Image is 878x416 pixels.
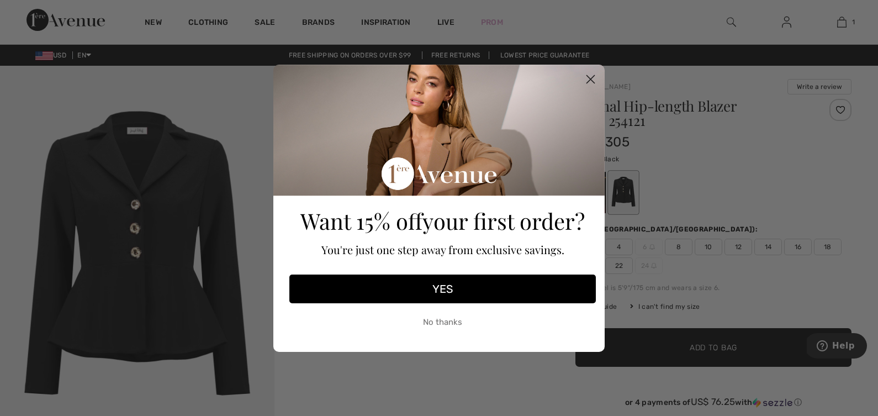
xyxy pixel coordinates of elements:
[581,70,600,89] button: Close dialog
[300,206,422,235] span: Want 15% off
[289,309,596,336] button: No thanks
[25,8,48,18] span: Help
[422,206,585,235] span: your first order?
[289,275,596,303] button: YES
[321,242,564,257] span: You're just one step away from exclusive savings.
